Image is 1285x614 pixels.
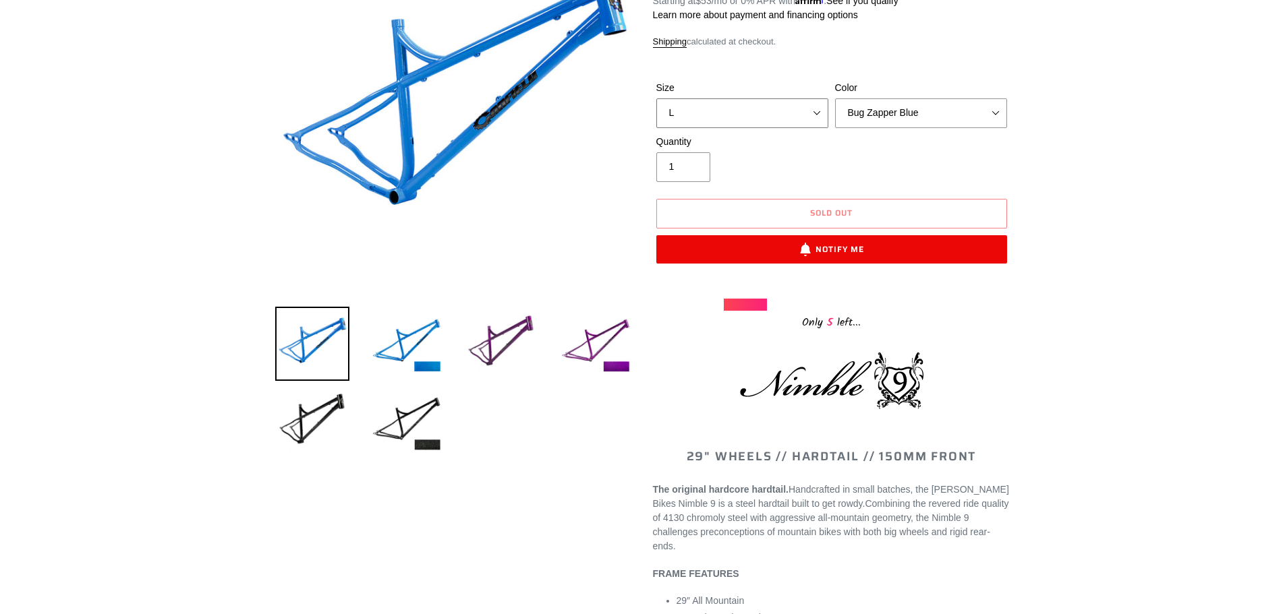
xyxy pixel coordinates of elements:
label: Size [656,81,828,95]
label: Color [835,81,1007,95]
strong: The original hardcore hardtail. [653,484,789,495]
span: 29" WHEELS // HARDTAIL // 150MM FRONT [687,447,977,466]
b: FRAME FEATURES [653,568,739,579]
div: calculated at checkout. [653,35,1010,49]
span: Sold out [810,206,853,219]
span: Combining the revered ride quality of 4130 chromoly steel with aggressive all-mountain geometry, ... [653,498,1009,551]
img: Load image into Gallery viewer, NIMBLE 9 - Frameset [275,307,349,381]
span: Handcrafted in small batches, the [PERSON_NAME] Bikes Nimble 9 is a steel hardtail built to get r... [653,484,1009,509]
button: Sold out [656,199,1007,228]
label: Quantity [656,135,828,149]
img: Load image into Gallery viewer, NIMBLE 9 - Frameset [275,385,349,459]
img: Load image into Gallery viewer, NIMBLE 9 - Frameset [370,307,444,381]
img: Load image into Gallery viewer, NIMBLE 9 - Frameset [464,307,538,381]
button: Notify Me [656,235,1007,264]
div: Only left... [724,311,940,332]
span: 29″ All Mountain [677,595,745,606]
img: Load image into Gallery viewer, NIMBLE 9 - Frameset [559,307,633,381]
img: Load image into Gallery viewer, NIMBLE 9 - Frameset [370,385,444,459]
a: Shipping [653,36,687,48]
span: 5 [823,314,837,331]
a: Learn more about payment and financing options [653,9,858,20]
